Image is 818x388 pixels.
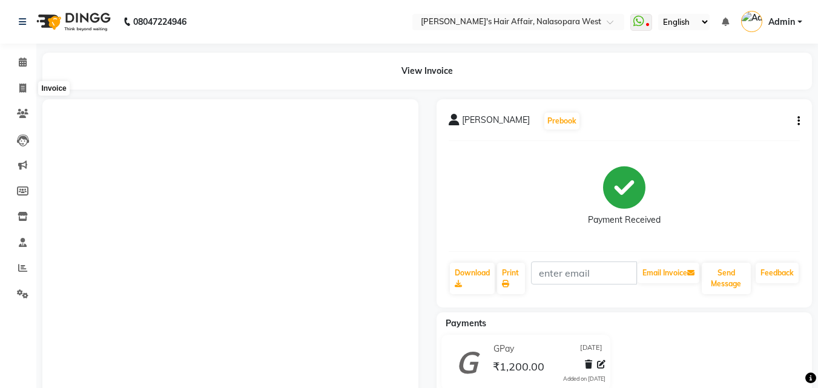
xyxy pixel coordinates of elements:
span: ₹1,200.00 [493,360,544,376]
a: Print [497,263,525,294]
button: Send Message [702,263,751,294]
span: [DATE] [580,343,602,355]
span: Payments [446,318,486,329]
a: Feedback [756,263,799,283]
input: enter email [531,261,637,284]
div: View Invoice [42,53,812,90]
span: [PERSON_NAME] [462,114,530,131]
button: Prebook [544,113,579,130]
span: Admin [768,16,795,28]
div: Added on [DATE] [563,375,605,383]
a: Download [450,263,495,294]
span: GPay [493,343,514,355]
button: Email Invoice [638,263,699,283]
div: Invoice [38,81,69,96]
img: Admin [741,11,762,32]
div: Payment Received [588,214,661,226]
img: logo [31,5,114,39]
b: 08047224946 [133,5,186,39]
